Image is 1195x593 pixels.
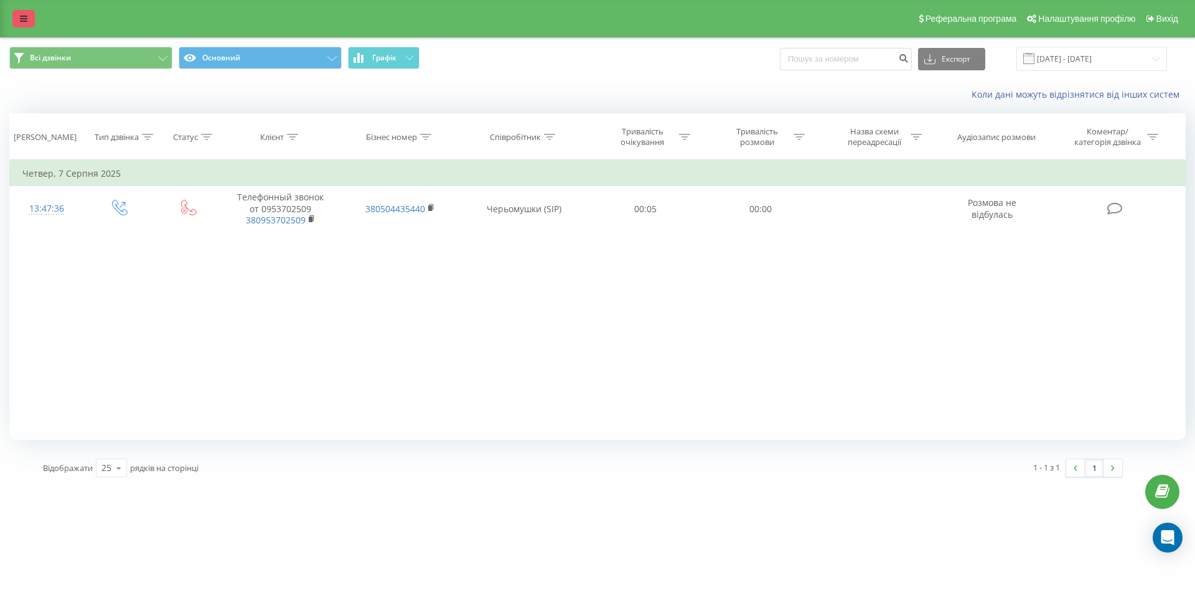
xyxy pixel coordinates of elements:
[221,186,340,232] td: Телефонный звонок от 0953702509
[179,47,342,69] button: Основний
[95,132,139,142] div: Тип дзвінка
[43,462,93,474] span: Відображати
[1033,461,1060,474] div: 1 - 1 з 1
[372,54,396,62] span: Графік
[1038,14,1135,24] span: Налаштування профілю
[841,126,907,147] div: Назва схеми переадресації
[609,126,676,147] div: Тривалість очікування
[10,161,1186,186] td: Четвер, 7 Серпня 2025
[1153,523,1183,553] div: Open Intercom Messenger
[30,53,71,63] span: Всі дзвінки
[957,132,1036,142] div: Аудіозапис розмови
[9,47,172,69] button: Всі дзвінки
[1156,14,1178,24] span: Вихід
[14,132,77,142] div: [PERSON_NAME]
[101,462,111,474] div: 25
[260,132,284,142] div: Клієнт
[703,186,817,232] td: 00:00
[459,186,588,232] td: Черьомушки (SIP)
[724,126,790,147] div: Тривалість розмови
[173,132,198,142] div: Статус
[365,203,425,215] a: 380504435440
[490,132,541,142] div: Співробітник
[780,48,912,70] input: Пошук за номером
[348,47,419,69] button: Графік
[1085,459,1104,477] a: 1
[246,214,306,226] a: 380953702509
[22,197,71,221] div: 13:47:36
[366,132,417,142] div: Бізнес номер
[926,14,1017,24] span: Реферальна програма
[1071,126,1144,147] div: Коментар/категорія дзвінка
[588,186,703,232] td: 00:05
[972,88,1186,100] a: Коли дані можуть відрізнятися вiд інших систем
[968,197,1016,220] span: Розмова не відбулась
[918,48,985,70] button: Експорт
[130,462,199,474] span: рядків на сторінці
